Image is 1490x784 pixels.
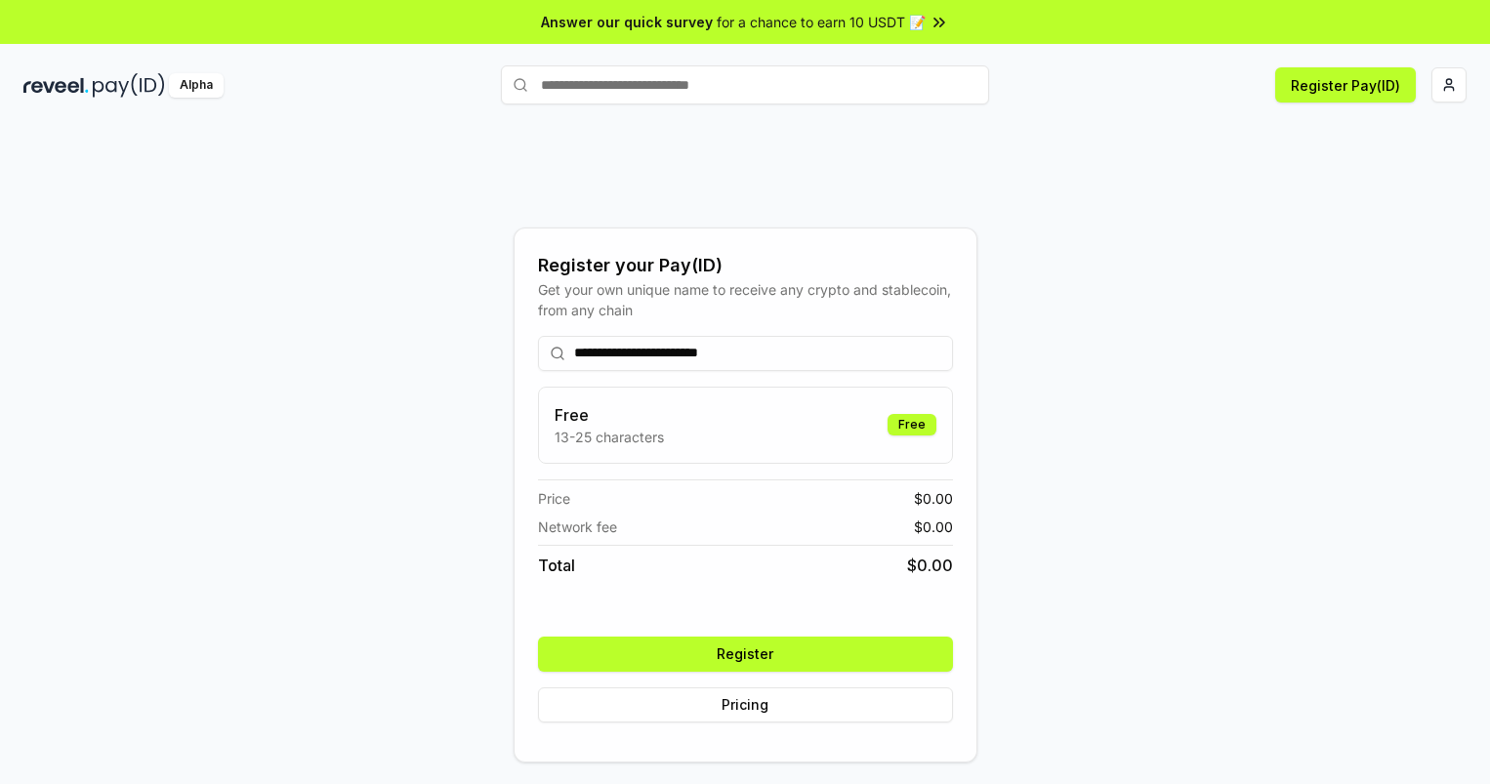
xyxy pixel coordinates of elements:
[538,516,617,537] span: Network fee
[538,637,953,672] button: Register
[717,12,926,32] span: for a chance to earn 10 USDT 📝
[888,414,936,435] div: Free
[169,73,224,98] div: Alpha
[541,12,713,32] span: Answer our quick survey
[538,687,953,722] button: Pricing
[914,488,953,509] span: $ 0.00
[907,554,953,577] span: $ 0.00
[538,554,575,577] span: Total
[1275,67,1416,103] button: Register Pay(ID)
[93,73,165,98] img: pay_id
[555,427,664,447] p: 13-25 characters
[538,279,953,320] div: Get your own unique name to receive any crypto and stablecoin, from any chain
[555,403,664,427] h3: Free
[538,488,570,509] span: Price
[914,516,953,537] span: $ 0.00
[23,73,89,98] img: reveel_dark
[538,252,953,279] div: Register your Pay(ID)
